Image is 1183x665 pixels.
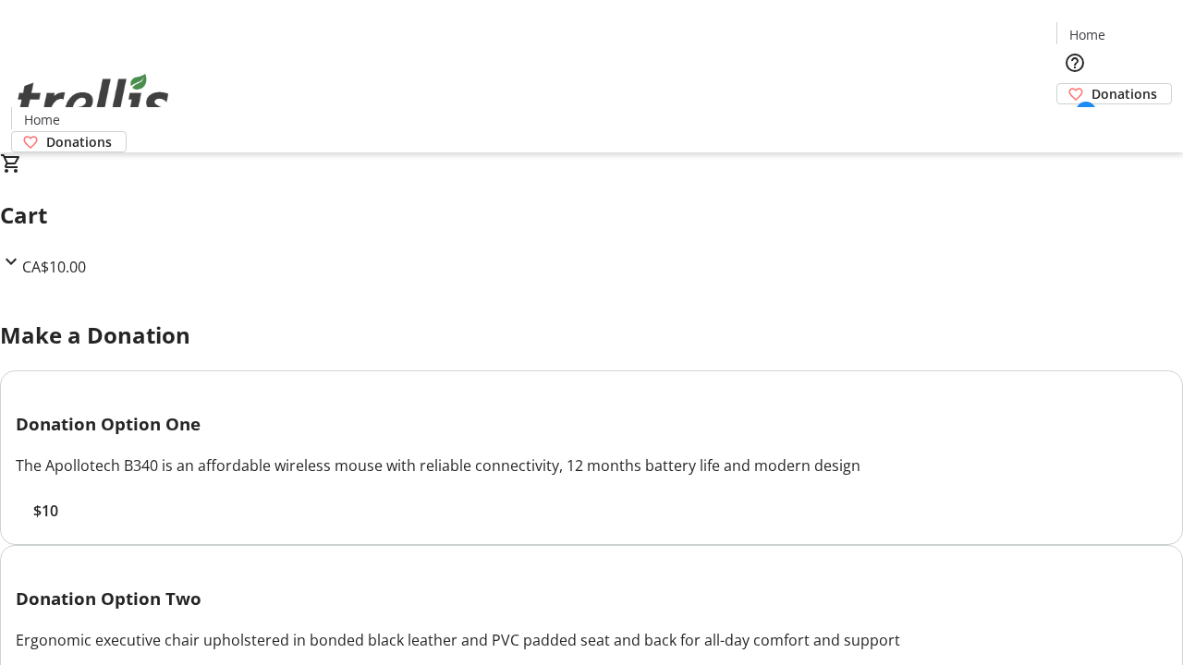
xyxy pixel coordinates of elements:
h3: Donation Option One [16,411,1167,437]
span: Donations [1092,84,1157,103]
span: Home [1069,25,1105,44]
span: CA$10.00 [22,257,86,277]
button: $10 [16,500,75,522]
button: Cart [1056,104,1093,141]
a: Home [12,110,71,129]
a: Donations [11,131,127,152]
span: Donations [46,132,112,151]
span: Home [24,110,60,129]
div: Ergonomic executive chair upholstered in bonded black leather and PVC padded seat and back for al... [16,629,1167,651]
div: The Apollotech B340 is an affordable wireless mouse with reliable connectivity, 12 months battery... [16,454,1167,477]
h3: Donation Option Two [16,586,1167,611]
a: Donations [1056,83,1172,104]
img: Orient E2E Organization JdJVlxu9gs's Logo [11,54,176,146]
button: Help [1056,44,1093,81]
span: $10 [33,500,58,522]
a: Home [1057,25,1116,44]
